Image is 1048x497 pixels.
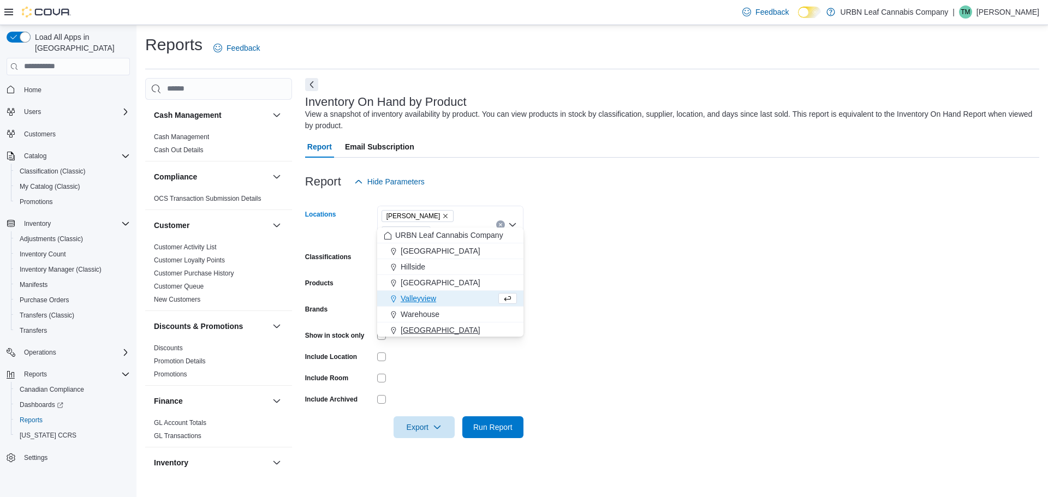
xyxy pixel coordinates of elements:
[145,130,292,161] div: Cash Management
[154,171,268,182] button: Compliance
[11,164,134,179] button: Classification (Classic)
[24,86,41,94] span: Home
[2,148,134,164] button: Catalog
[154,110,268,121] button: Cash Management
[15,383,88,396] a: Canadian Compliance
[20,182,80,191] span: My Catalog (Classic)
[154,133,209,141] a: Cash Management
[154,270,234,277] a: Customer Purchase History
[154,370,187,379] span: Promotions
[401,245,480,256] span: [GEOGRAPHIC_DATA]
[24,130,56,139] span: Customers
[15,429,81,442] a: [US_STATE] CCRS
[952,5,955,19] p: |
[473,422,513,433] span: Run Report
[20,149,51,163] button: Catalog
[367,176,425,187] span: Hide Parameters
[15,195,130,208] span: Promotions
[15,429,130,442] span: Washington CCRS
[15,309,79,322] a: Transfers (Classic)
[20,368,51,381] button: Reports
[154,243,217,251] a: Customer Activity List
[145,241,292,310] div: Customer
[400,416,448,438] span: Export
[270,394,283,408] button: Finance
[154,321,243,332] h3: Discounts & Promotions
[394,416,455,438] button: Export
[11,428,134,443] button: [US_STATE] CCRS
[154,110,222,121] h3: Cash Management
[15,165,90,178] a: Classification (Classic)
[401,261,425,272] span: Hillside
[154,295,200,304] span: New Customers
[11,277,134,292] button: Manifests
[961,5,970,19] span: TM
[15,398,130,411] span: Dashboards
[11,247,134,262] button: Inventory Count
[401,277,480,288] span: [GEOGRAPHIC_DATA]
[154,418,206,427] span: GL Account Totals
[11,308,134,323] button: Transfers (Classic)
[15,232,87,245] a: Adjustments (Classic)
[154,256,225,265] span: Customer Loyalty Points
[227,43,260,53] span: Feedback
[154,283,204,290] a: Customer Queue
[976,5,1039,19] p: [PERSON_NAME]
[145,192,292,209] div: Compliance
[154,256,225,264] a: Customer Loyalty Points
[20,197,53,206] span: Promotions
[154,220,189,231] h3: Customer
[11,194,134,209] button: Promotions
[20,431,76,440] span: [US_STATE] CCRS
[154,370,187,378] a: Promotions
[959,5,972,19] div: Tess McGee
[24,370,47,379] span: Reports
[15,294,130,307] span: Purchase Orders
[15,263,106,276] a: Inventory Manager (Classic)
[20,83,46,97] a: Home
[7,77,130,494] nav: Complex example
[305,374,348,382] label: Include Room
[154,296,200,303] a: New Customers
[154,220,268,231] button: Customer
[20,250,66,259] span: Inventory Count
[11,292,134,308] button: Purchase Orders
[462,416,523,438] button: Run Report
[386,211,440,221] span: [PERSON_NAME]
[2,367,134,382] button: Reports
[154,282,204,291] span: Customer Queue
[20,149,130,163] span: Catalog
[154,146,204,154] a: Cash Out Details
[386,227,417,238] span: Swanavon
[145,416,292,447] div: Finance
[377,275,523,291] button: [GEOGRAPHIC_DATA]
[15,232,130,245] span: Adjustments (Classic)
[20,385,84,394] span: Canadian Compliance
[154,195,261,202] a: OCS Transaction Submission Details
[755,7,789,17] span: Feedback
[20,451,52,464] a: Settings
[154,457,188,468] h3: Inventory
[2,450,134,465] button: Settings
[345,136,414,158] span: Email Subscription
[20,280,47,289] span: Manifests
[154,344,183,352] a: Discounts
[305,279,334,288] label: Products
[22,7,71,17] img: Cova
[382,210,454,222] span: Clairmont
[154,396,183,406] h3: Finance
[20,83,130,97] span: Home
[20,127,130,141] span: Customers
[154,432,201,440] span: GL Transactions
[15,324,51,337] a: Transfers
[11,412,134,428] button: Reports
[11,397,134,412] a: Dashboards
[20,451,130,464] span: Settings
[377,227,523,402] div: Choose from the following options
[20,167,86,176] span: Classification (Classic)
[15,278,52,291] a: Manifests
[377,291,523,307] button: Valleyview
[24,348,56,357] span: Operations
[11,179,134,194] button: My Catalog (Classic)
